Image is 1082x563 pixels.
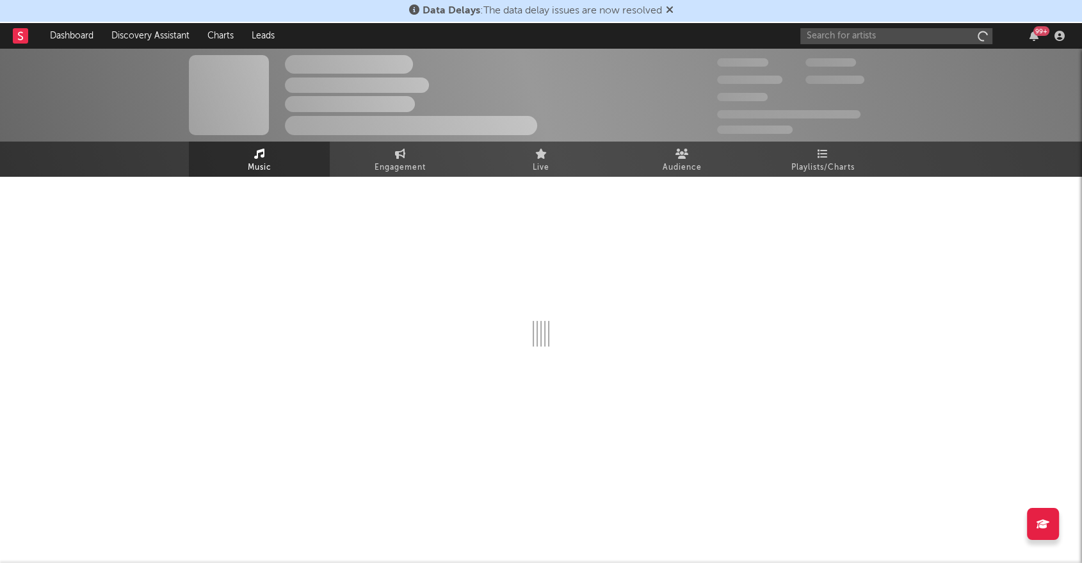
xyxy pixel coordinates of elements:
a: Audience [611,142,752,177]
a: Discovery Assistant [102,23,198,49]
span: Music [248,160,271,175]
span: Audience [663,160,702,175]
span: 300.000 [717,58,768,67]
span: 100.000 [717,93,768,101]
div: 99 + [1033,26,1049,36]
a: Music [189,142,330,177]
a: Dashboard [41,23,102,49]
span: : The data delay issues are now resolved [423,6,662,16]
input: Search for artists [800,28,992,44]
span: 100.000 [805,58,856,67]
a: Leads [243,23,284,49]
a: Live [471,142,611,177]
a: Engagement [330,142,471,177]
button: 99+ [1030,31,1038,41]
span: Jump Score: 85.0 [717,126,793,134]
span: Live [533,160,549,175]
span: Dismiss [666,6,674,16]
span: Engagement [375,160,426,175]
a: Charts [198,23,243,49]
span: 1.000.000 [805,76,864,84]
span: 50.000.000 Monthly Listeners [717,110,860,118]
span: Data Delays [423,6,480,16]
span: Playlists/Charts [791,160,855,175]
a: Playlists/Charts [752,142,893,177]
span: 50.000.000 [717,76,782,84]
